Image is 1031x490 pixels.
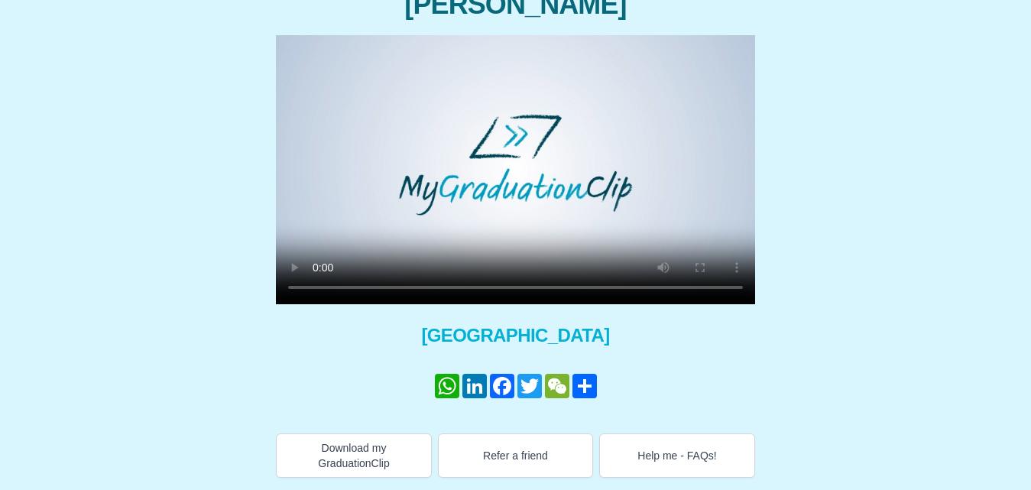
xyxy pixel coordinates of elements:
[599,433,755,478] button: Help me - FAQs!
[571,374,598,398] a: Share
[461,374,488,398] a: LinkedIn
[488,374,516,398] a: Facebook
[516,374,543,398] a: Twitter
[543,374,571,398] a: WeChat
[438,433,594,478] button: Refer a friend
[276,433,432,478] button: Download my GraduationClip
[276,323,755,348] span: [GEOGRAPHIC_DATA]
[433,374,461,398] a: WhatsApp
